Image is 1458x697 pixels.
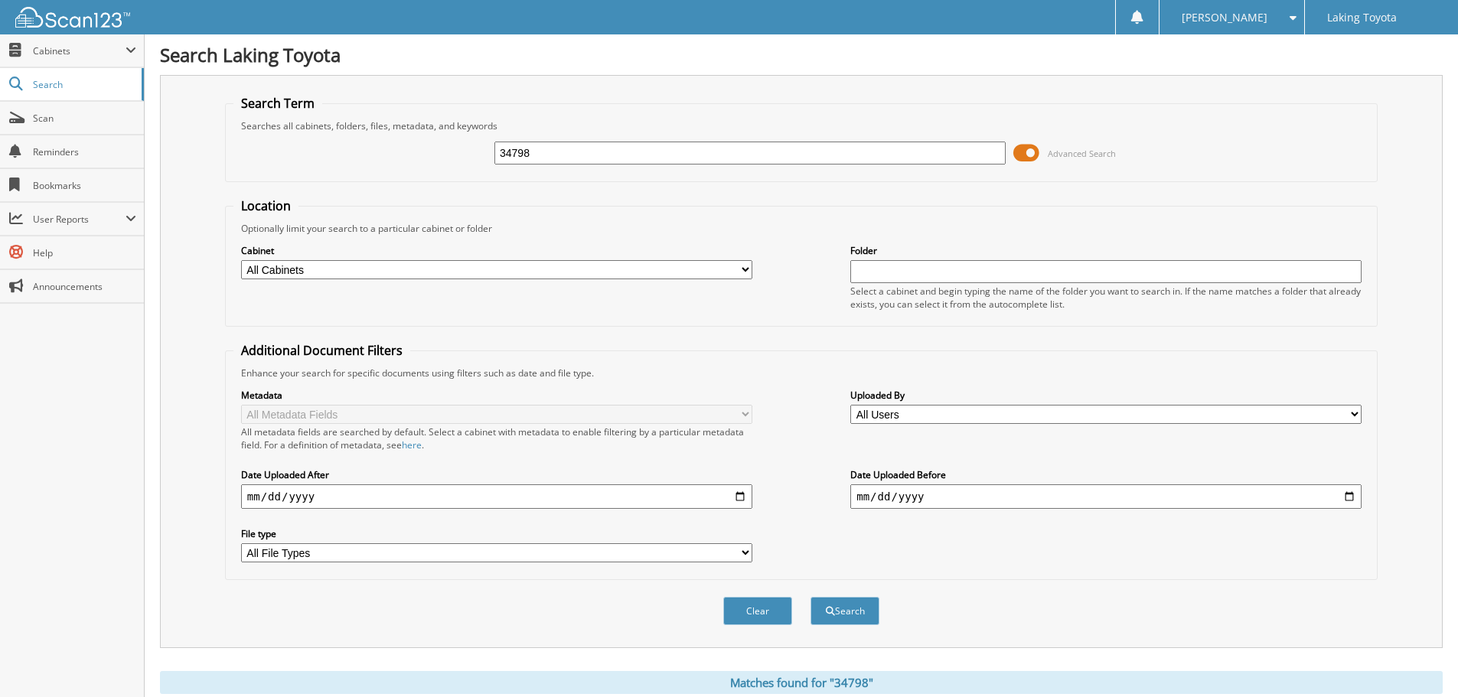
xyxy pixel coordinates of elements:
[33,78,134,91] span: Search
[241,389,752,402] label: Metadata
[850,244,1362,257] label: Folder
[850,389,1362,402] label: Uploaded By
[233,366,1369,379] div: Enhance your search for specific documents using filters such as date and file type.
[233,197,298,214] legend: Location
[160,42,1443,67] h1: Search Laking Toyota
[850,285,1362,311] div: Select a cabinet and begin typing the name of the folder you want to search in. If the name match...
[33,246,136,259] span: Help
[850,484,1362,509] input: end
[811,597,879,625] button: Search
[233,95,322,112] legend: Search Term
[33,179,136,192] span: Bookmarks
[850,468,1362,481] label: Date Uploaded Before
[1182,13,1267,22] span: [PERSON_NAME]
[1048,148,1116,159] span: Advanced Search
[33,145,136,158] span: Reminders
[233,222,1369,235] div: Optionally limit your search to a particular cabinet or folder
[33,44,126,57] span: Cabinets
[233,119,1369,132] div: Searches all cabinets, folders, files, metadata, and keywords
[33,213,126,226] span: User Reports
[723,597,792,625] button: Clear
[15,7,130,28] img: scan123-logo-white.svg
[241,425,752,451] div: All metadata fields are searched by default. Select a cabinet with metadata to enable filtering b...
[241,244,752,257] label: Cabinet
[33,280,136,293] span: Announcements
[241,527,752,540] label: File type
[241,484,752,509] input: start
[160,671,1443,694] div: Matches found for "34798"
[33,112,136,125] span: Scan
[402,438,422,451] a: here
[1327,13,1397,22] span: Laking Toyota
[233,342,410,359] legend: Additional Document Filters
[241,468,752,481] label: Date Uploaded After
